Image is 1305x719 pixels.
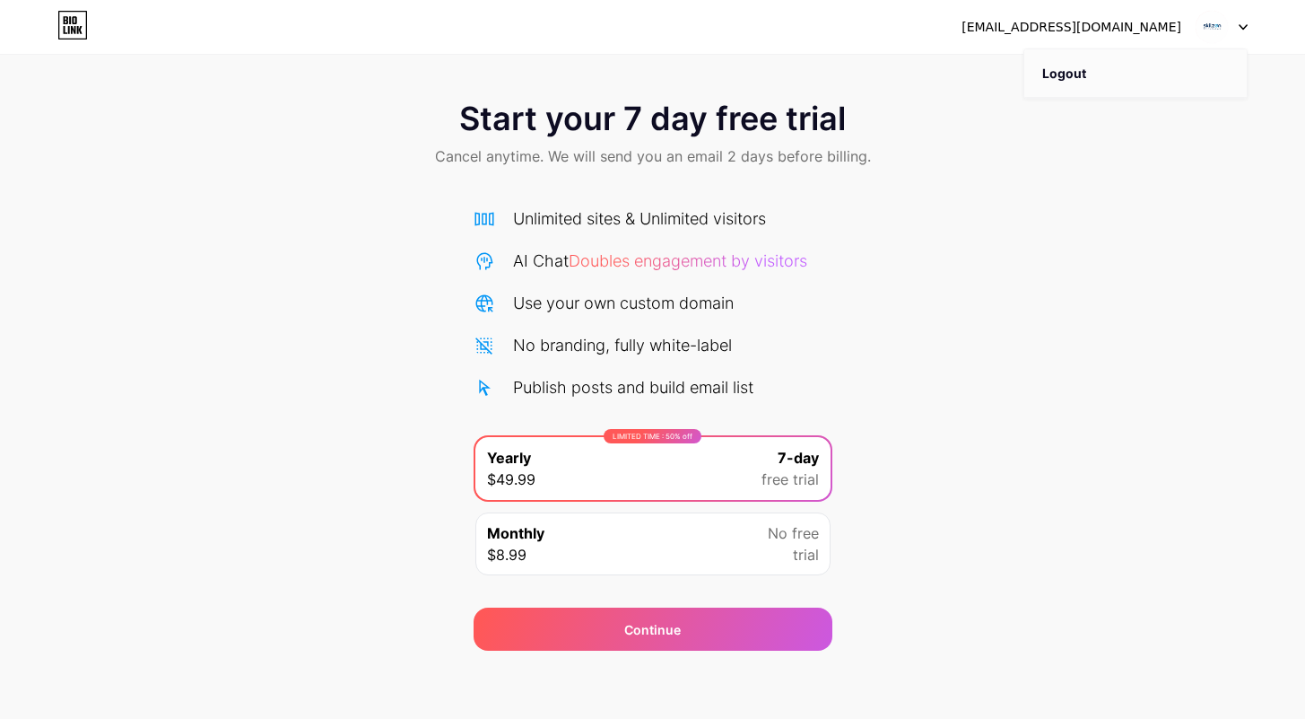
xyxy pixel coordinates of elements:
[624,620,681,639] div: Continue
[513,249,807,273] div: AI Chat
[761,469,819,490] span: free trial
[1195,10,1229,44] img: Skilzon Careers
[768,522,819,544] span: No free
[793,544,819,566] span: trial
[513,206,766,231] div: Unlimited sites & Unlimited visitors
[459,101,846,136] span: Start your 7 day free trial
[487,447,531,469] span: Yearly
[435,145,871,167] span: Cancel anytime. We will send you an email 2 days before billing.
[604,429,701,443] div: LIMITED TIME : 50% off
[961,18,1181,37] div: [EMAIL_ADDRESS][DOMAIN_NAME]
[513,333,732,357] div: No branding, fully white-label
[569,251,807,270] span: Doubles engagement by visitors
[1024,49,1247,98] li: Logout
[513,375,753,399] div: Publish posts and build email list
[778,447,819,469] span: 7-day
[513,291,734,315] div: Use your own custom domain
[487,544,526,566] span: $8.99
[487,469,535,490] span: $49.99
[487,522,544,544] span: Monthly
